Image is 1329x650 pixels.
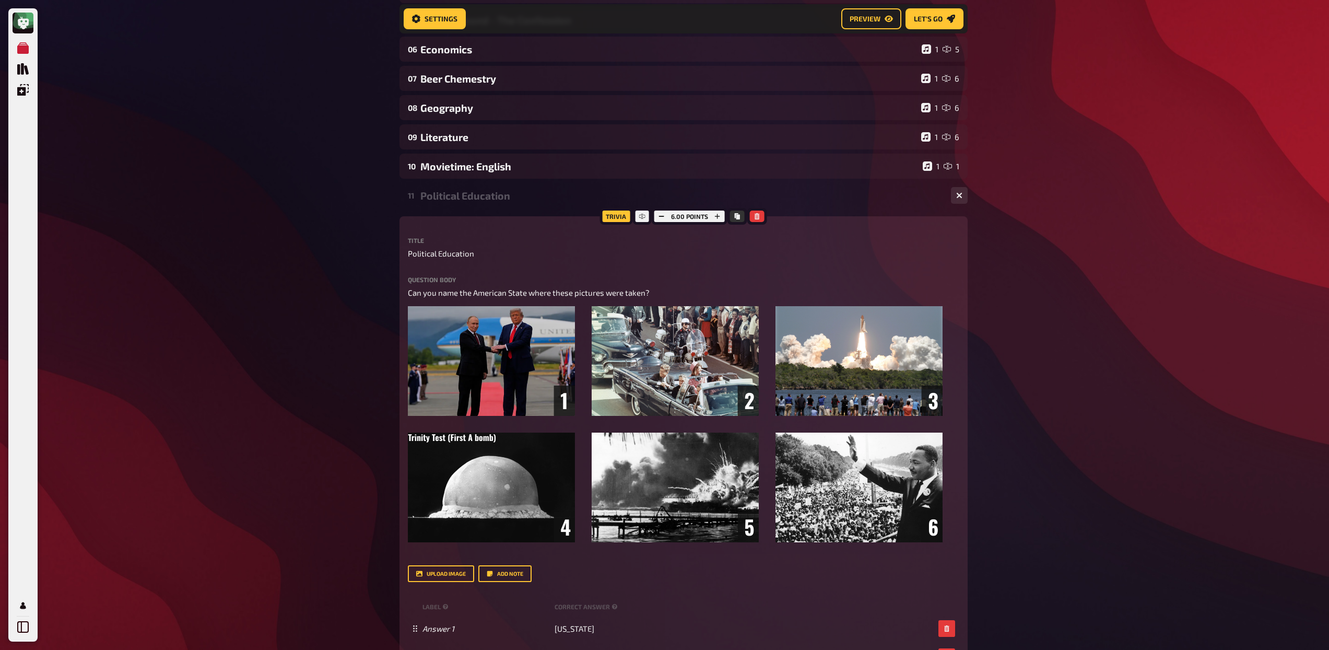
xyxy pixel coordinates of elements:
div: 6 [942,74,959,83]
div: Literature [420,131,917,143]
button: Preview [841,8,901,29]
button: Copy [730,211,745,222]
a: My Quizzes [13,38,33,59]
span: Can you name the American State where these pictures were taken? [408,288,650,297]
small: label [422,602,550,611]
div: 6 [942,103,959,112]
a: Profile [13,595,33,616]
button: upload image [408,565,474,582]
a: Quiz Library [13,59,33,79]
div: 07 [408,74,416,83]
span: Political Education [408,248,474,260]
span: Preview [850,15,880,22]
div: 6.00 points [652,208,727,225]
button: Settings [404,8,466,29]
div: 6 [942,132,959,142]
button: Add note [478,565,532,582]
span: [US_STATE] [555,624,594,633]
div: 10 [408,161,416,171]
div: Political Education [420,190,943,202]
div: 11 [408,191,416,200]
label: Title [408,237,959,243]
div: Beer Chemestry [420,73,917,85]
small: correct answer [555,602,620,611]
div: 1 [923,161,939,171]
div: 1 [922,44,938,54]
div: Movietime: English [420,160,919,172]
div: 1 [921,74,938,83]
span: Settings [425,15,457,22]
div: 1 [921,103,938,112]
div: 09 [408,132,416,142]
div: 1 [944,161,959,171]
div: 08 [408,103,416,112]
div: 06 [408,44,416,54]
i: Answer 1 [422,624,454,633]
label: Question body [408,276,959,283]
div: Geography [420,102,917,114]
div: 1 [921,132,938,142]
div: Trivia [599,208,632,225]
a: Overlays [13,79,33,100]
button: Let's go [905,8,963,29]
div: Economics [420,43,918,55]
div: 5 [943,44,959,54]
span: Let's go [914,15,943,22]
img: Flags (3) [408,306,943,542]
